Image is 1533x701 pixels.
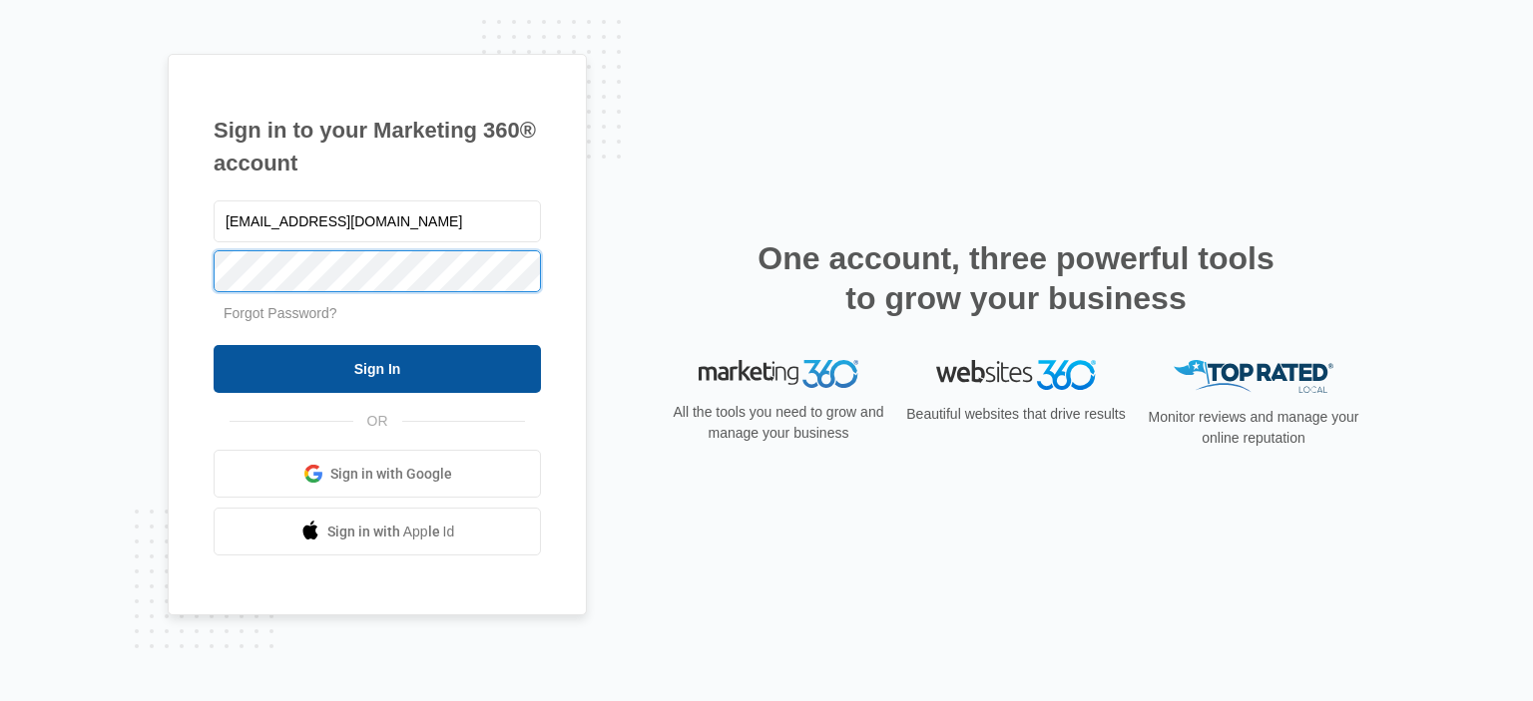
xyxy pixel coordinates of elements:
p: Monitor reviews and manage your online reputation [1142,407,1365,449]
span: Sign in with Apple Id [327,522,455,542]
span: OR [353,411,402,432]
p: Beautiful websites that drive results [904,404,1128,425]
span: Sign in with Google [330,464,452,485]
a: Sign in with Google [214,450,541,498]
input: Email [214,200,541,242]
p: All the tools you need to grow and manage your business [667,402,890,444]
img: Marketing 360 [699,360,858,388]
h2: One account, three powerful tools to grow your business [752,238,1280,318]
h1: Sign in to your Marketing 360® account [214,114,541,179]
a: Sign in with Apple Id [214,508,541,555]
img: Top Rated Local [1174,360,1333,393]
a: Forgot Password? [224,305,337,321]
input: Sign In [214,345,541,393]
img: Websites 360 [936,360,1096,389]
